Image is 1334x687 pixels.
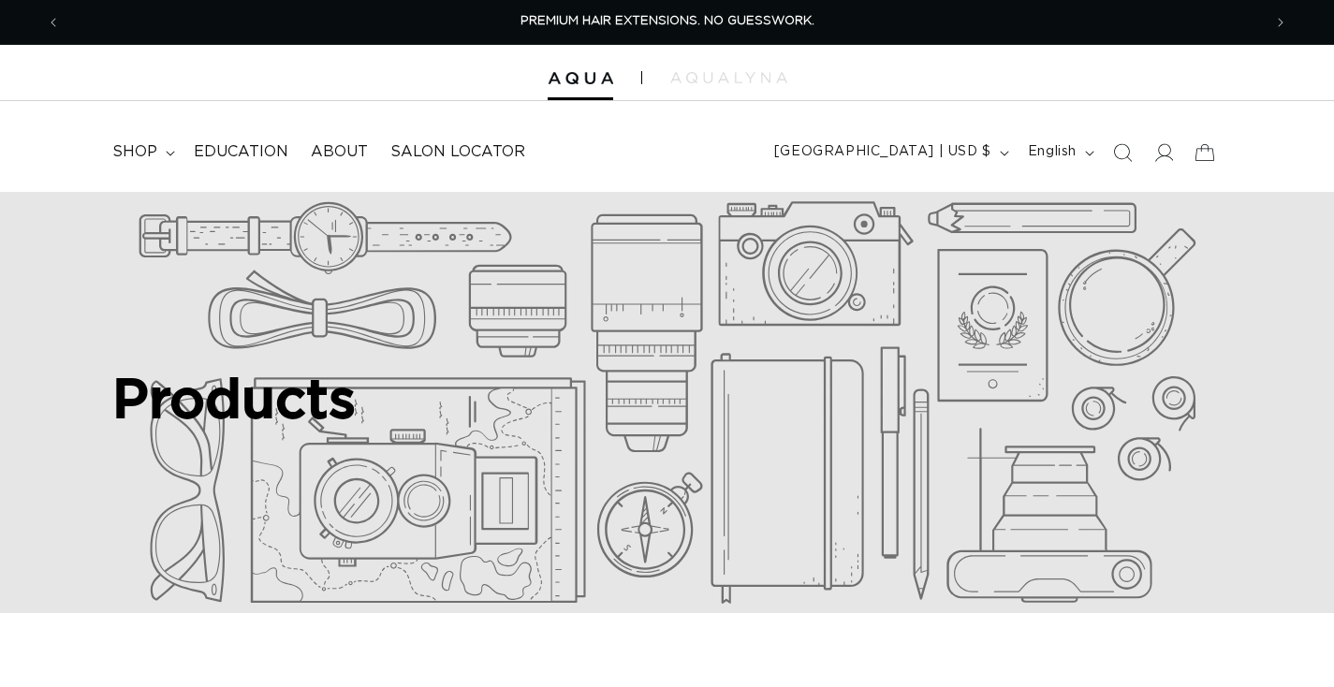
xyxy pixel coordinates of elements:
[390,142,525,162] span: Salon Locator
[311,142,368,162] span: About
[1028,142,1077,162] span: English
[1260,5,1301,40] button: Next announcement
[1017,135,1102,170] button: English
[520,15,814,27] span: PREMIUM HAIR EXTENSIONS. NO GUESSWORK.
[763,135,1017,170] button: [GEOGRAPHIC_DATA] | USD $
[112,142,157,162] span: shop
[548,72,613,85] img: Aqua Hair Extensions
[1102,132,1143,173] summary: Search
[101,131,183,173] summary: shop
[194,142,288,162] span: Education
[774,142,991,162] span: [GEOGRAPHIC_DATA] | USD $
[379,131,536,173] a: Salon Locator
[112,365,534,431] h2: Products
[670,72,787,83] img: aqualyna.com
[33,5,74,40] button: Previous announcement
[183,131,300,173] a: Education
[300,131,379,173] a: About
